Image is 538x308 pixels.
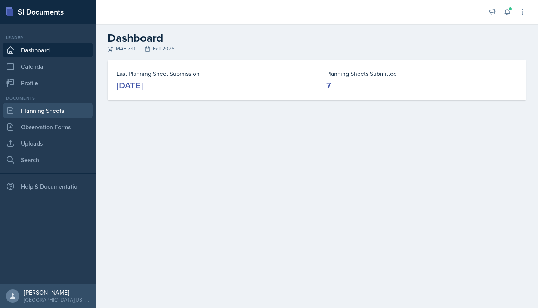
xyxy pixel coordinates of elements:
[326,80,331,91] div: 7
[108,45,526,53] div: MAE 341 Fall 2025
[3,103,93,118] a: Planning Sheets
[108,31,526,45] h2: Dashboard
[117,69,308,78] dt: Last Planning Sheet Submission
[3,34,93,41] div: Leader
[3,95,93,102] div: Documents
[24,296,90,304] div: [GEOGRAPHIC_DATA][US_STATE] in [GEOGRAPHIC_DATA]
[3,59,93,74] a: Calendar
[24,289,90,296] div: [PERSON_NAME]
[3,152,93,167] a: Search
[3,136,93,151] a: Uploads
[3,179,93,194] div: Help & Documentation
[3,75,93,90] a: Profile
[3,43,93,57] a: Dashboard
[3,119,93,134] a: Observation Forms
[326,69,517,78] dt: Planning Sheets Submitted
[117,80,143,91] div: [DATE]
